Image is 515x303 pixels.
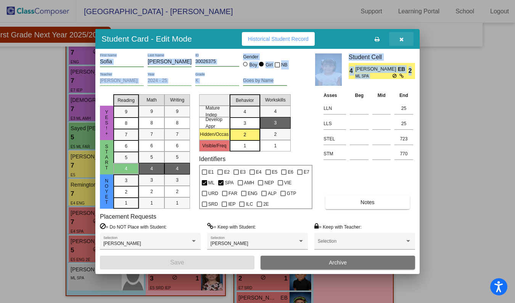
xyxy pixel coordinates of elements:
span: 7 [176,131,179,138]
span: 2 [409,66,415,76]
span: 9 [125,108,127,115]
button: Archive [261,256,415,269]
th: Beg [348,91,370,100]
input: goes by name [243,78,287,84]
span: Behavior [236,97,254,104]
span: VIE [284,178,291,187]
label: = Do NOT Place with Student: [100,223,167,230]
span: EB [398,65,409,73]
span: 1 [150,200,153,206]
span: 7 [150,131,153,138]
span: 1 [243,142,246,149]
th: Mid [370,91,393,100]
span: 4 [243,108,246,115]
span: 4 [150,165,153,172]
span: 3 [150,177,153,184]
span: noYET [103,178,110,205]
span: 4 [176,165,179,172]
button: Save [100,256,254,269]
span: 1 [125,200,127,206]
span: 2 [150,188,153,195]
input: assessment [323,133,346,145]
span: 6 [176,142,179,149]
span: [PERSON_NAME] [211,241,248,246]
input: teacher [100,78,144,84]
span: 1 [176,200,179,206]
span: yes!+ [103,110,110,136]
span: 2 [176,188,179,195]
input: year [148,78,192,84]
span: 1 [274,142,277,149]
input: Enter ID [195,59,239,64]
span: AMH [244,178,254,187]
span: 6 [125,143,127,150]
h3: Student Card - Edit Mode [101,34,192,44]
span: 5 [150,154,153,161]
span: E7 [304,168,309,177]
button: Notes [325,195,409,209]
input: grade [195,78,239,84]
span: FAR [229,189,237,198]
span: NB [281,60,288,69]
span: ALP [268,189,277,198]
label: Identifiers [199,155,225,163]
input: assessment [323,148,346,160]
span: IEP [228,200,235,209]
label: = Keep with Student: [207,223,256,230]
span: 2E [263,200,269,209]
span: E6 [288,168,293,177]
h3: Student Cell [349,53,415,61]
span: Start [103,144,110,171]
span: Save [170,259,184,266]
span: URD [208,189,218,198]
span: ML [208,178,215,187]
th: End [393,91,415,100]
label: = Keep with Teacher: [314,223,362,230]
span: 3 [125,177,127,184]
span: SRD [208,200,218,209]
span: 4 [274,108,277,115]
span: 5 [125,154,127,161]
label: Placement Requests [100,213,156,220]
span: 8 [176,119,179,126]
span: 4 [349,66,355,76]
span: ML SPA [355,73,392,79]
span: 3 [274,119,277,126]
span: Workskills [265,97,286,103]
span: GTP [287,189,296,198]
span: 2 [125,189,127,195]
span: E4 [256,168,262,177]
span: 6 [150,142,153,149]
span: SPA [225,178,233,187]
span: 3 [243,120,246,127]
span: 9 [150,108,153,115]
span: Archive [329,259,347,266]
span: 9 [176,108,179,115]
span: E3 [240,168,246,177]
span: 4 [125,165,127,172]
th: Asses [322,91,348,100]
span: Writing [170,97,184,103]
span: 2 [274,131,277,138]
span: [PERSON_NAME] [103,241,141,246]
span: 2 [243,131,246,138]
button: Historical Student Record [242,32,315,46]
span: Reading [117,97,135,104]
div: Boy [249,61,257,68]
input: assessment [323,103,346,114]
span: NEP [264,178,274,187]
span: E2 [224,168,230,177]
span: [PERSON_NAME] [355,65,398,73]
span: 8 [150,119,153,126]
span: Notes [360,199,375,205]
div: Girl [265,61,273,68]
span: 7 [125,131,127,138]
span: Historical Student Record [248,36,309,42]
span: E1 [208,168,214,177]
span: ILC [246,200,253,209]
span: ENG [248,189,257,198]
span: E5 [272,168,278,177]
span: Math [146,97,157,103]
span: 3 [176,177,179,184]
mat-label: Gender [243,53,287,60]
